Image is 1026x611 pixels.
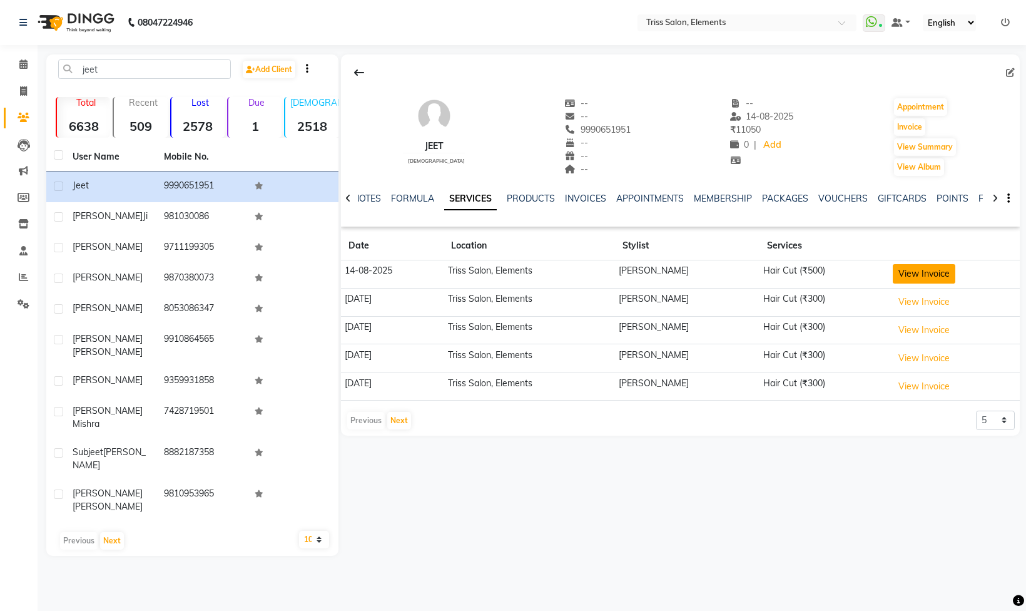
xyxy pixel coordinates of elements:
[759,344,889,372] td: Hair Cut (₹300)
[893,321,955,340] button: View Invoice
[615,344,759,372] td: [PERSON_NAME]
[730,139,749,150] span: 0
[894,118,925,136] button: Invoice
[62,97,110,108] p: Total
[346,61,372,85] div: Back to Client
[391,193,434,204] a: FORMULA
[65,143,156,172] th: User Name
[73,446,146,471] span: [PERSON_NAME]
[143,210,148,222] span: Ji
[156,438,248,480] td: 8882187358
[893,292,955,312] button: View Invoice
[444,188,497,210] a: SERVICES
[58,59,231,79] input: Search by Name/Mobile/Email/Code
[100,532,124,550] button: Next
[73,501,143,512] span: [PERSON_NAME]
[759,316,889,344] td: Hair Cut (₹300)
[564,137,588,148] span: --
[73,446,103,458] span: Subjeet
[444,288,615,316] td: Triss Salon, Elements
[759,288,889,316] td: Hair Cut (₹300)
[444,316,615,344] td: Triss Salon, Elements
[564,124,631,135] span: 9990651951
[694,193,752,204] a: MEMBERSHIP
[73,488,143,499] span: [PERSON_NAME]
[415,97,453,135] img: avatar
[73,418,99,429] span: mishra
[408,158,465,164] span: [DEMOGRAPHIC_DATA]
[156,480,248,521] td: 9810953965
[615,372,759,401] td: [PERSON_NAME]
[243,61,295,78] a: Add Client
[894,138,956,156] button: View Summary
[119,97,167,108] p: Recent
[156,172,248,202] td: 9990651951
[564,163,588,175] span: --
[730,98,754,109] span: --
[762,193,808,204] a: PACKAGES
[341,232,444,260] th: Date
[507,193,555,204] a: PRODUCTS
[73,272,143,283] span: [PERSON_NAME]
[285,118,338,134] strong: 2518
[156,366,248,397] td: 9359931858
[878,193,927,204] a: GIFTCARDS
[156,294,248,325] td: 8053086347
[937,193,968,204] a: POINTS
[176,97,225,108] p: Lost
[73,374,143,386] span: [PERSON_NAME]
[341,288,444,316] td: [DATE]
[893,349,955,368] button: View Invoice
[290,97,338,108] p: [DEMOGRAPHIC_DATA]
[138,5,193,40] b: 08047224946
[564,98,588,109] span: --
[341,372,444,401] td: [DATE]
[978,193,1010,204] a: FORMS
[156,143,248,172] th: Mobile No.
[228,118,282,134] strong: 1
[615,232,759,260] th: Stylist
[57,118,110,134] strong: 6638
[444,232,615,260] th: Location
[564,150,588,162] span: --
[818,193,868,204] a: VOUCHERS
[615,260,759,289] td: [PERSON_NAME]
[156,397,248,438] td: 7428719501
[616,193,684,204] a: APPOINTMENTS
[114,118,167,134] strong: 509
[387,412,411,429] button: Next
[32,5,118,40] img: logo
[73,333,143,344] span: [PERSON_NAME]
[73,180,89,191] span: Jeet
[615,316,759,344] td: [PERSON_NAME]
[156,325,248,366] td: 9910864565
[759,372,889,401] td: Hair Cut (₹300)
[403,140,465,153] div: Jeet
[564,111,588,122] span: --
[231,97,282,108] p: Due
[73,346,143,357] span: [PERSON_NAME]
[341,316,444,344] td: [DATE]
[615,288,759,316] td: [PERSON_NAME]
[894,98,947,116] button: Appointment
[761,136,783,154] a: Add
[444,372,615,401] td: Triss Salon, Elements
[156,264,248,294] td: 9870380073
[754,138,756,151] span: |
[759,232,889,260] th: Services
[730,111,794,122] span: 14-08-2025
[893,264,955,284] button: View Invoice
[444,344,615,372] td: Triss Salon, Elements
[341,260,444,289] td: 14-08-2025
[73,302,143,314] span: [PERSON_NAME]
[73,405,143,416] span: [PERSON_NAME]
[156,202,248,233] td: 981030086
[894,158,944,176] button: View Album
[171,118,225,134] strong: 2578
[730,124,761,135] span: 11050
[156,233,248,264] td: 9711199305
[759,260,889,289] td: Hair Cut (₹500)
[73,210,143,222] span: [PERSON_NAME]
[73,241,143,252] span: [PERSON_NAME]
[730,124,736,135] span: ₹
